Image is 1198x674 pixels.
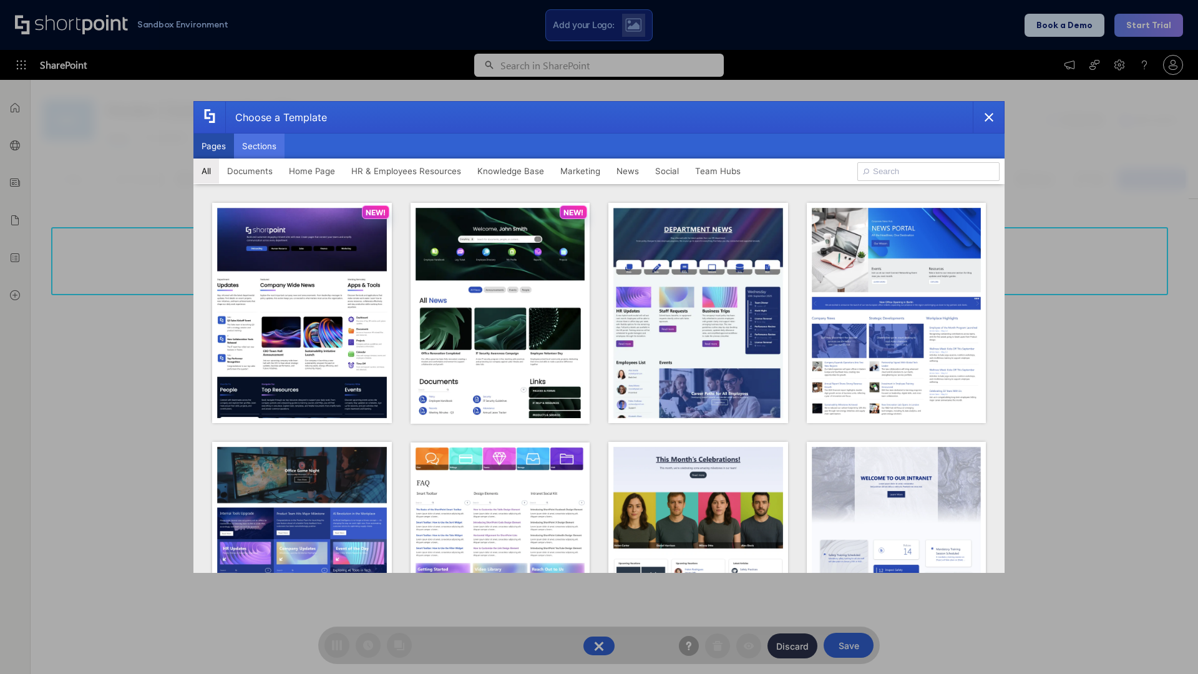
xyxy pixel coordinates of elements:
[366,208,386,217] p: NEW!
[281,159,343,183] button: Home Page
[647,159,687,183] button: Social
[1136,614,1198,674] iframe: Chat Widget
[687,159,749,183] button: Team Hubs
[469,159,552,183] button: Knowledge Base
[193,159,219,183] button: All
[857,162,1000,181] input: Search
[563,208,583,217] p: NEW!
[193,134,234,159] button: Pages
[219,159,281,183] button: Documents
[552,159,608,183] button: Marketing
[193,101,1005,573] div: template selector
[234,134,285,159] button: Sections
[225,102,327,133] div: Choose a Template
[608,159,647,183] button: News
[343,159,469,183] button: HR & Employees Resources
